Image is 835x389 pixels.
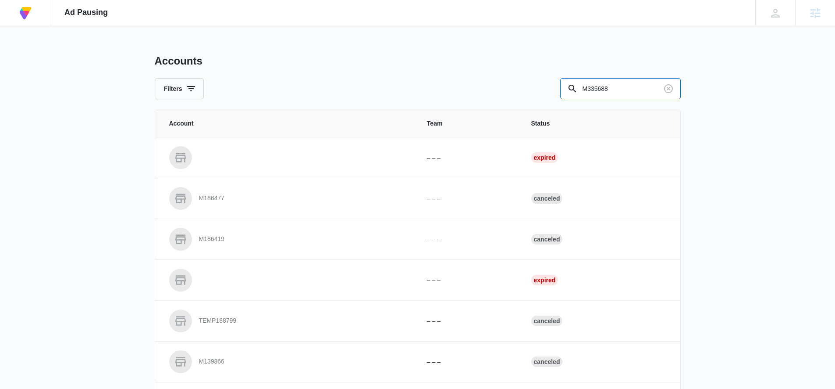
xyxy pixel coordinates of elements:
[531,316,563,326] div: Canceled
[18,5,33,21] img: Volusion
[169,119,406,128] span: Account
[427,357,510,367] p: – – –
[427,194,510,203] p: – – –
[531,357,563,367] div: Canceled
[155,78,204,99] button: Filters
[169,228,406,251] a: M186419
[169,187,406,210] a: M186477
[661,82,675,96] button: Clear
[169,310,406,332] a: TEMP188799
[427,153,510,162] p: – – –
[427,235,510,244] p: – – –
[531,275,558,285] div: Expired
[199,317,237,325] p: TEMP188799
[199,357,224,366] p: M139866
[531,234,563,245] div: Canceled
[427,276,510,285] p: – – –
[169,350,406,373] a: M139866
[427,119,510,128] span: Team
[427,317,510,326] p: – – –
[199,235,224,244] p: M186419
[531,152,558,163] div: Expired
[64,8,108,17] span: Ad Pausing
[199,194,224,203] p: M186477
[531,119,666,128] span: Status
[560,78,681,99] input: Search By Account Number
[531,193,563,204] div: Canceled
[155,54,203,68] h1: Accounts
